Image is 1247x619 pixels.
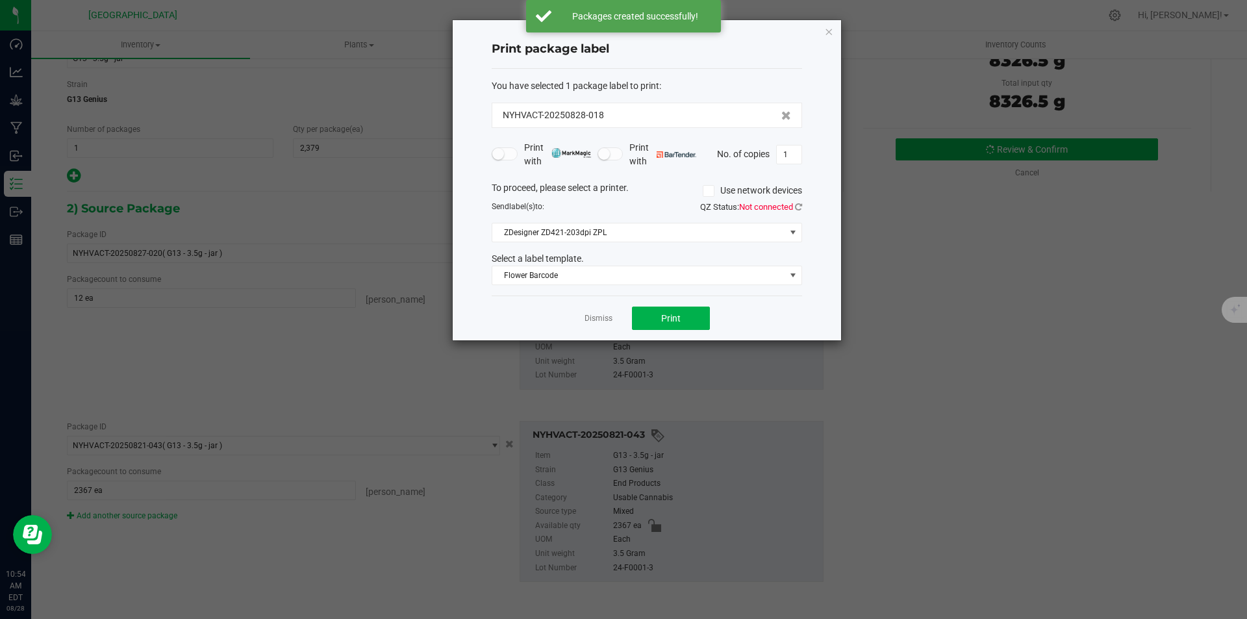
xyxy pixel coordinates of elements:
span: QZ Status: [700,202,802,212]
span: ZDesigner ZD421-203dpi ZPL [492,223,785,242]
span: You have selected 1 package label to print [492,81,659,91]
div: : [492,79,802,93]
a: Dismiss [585,313,612,324]
span: Print with [629,141,696,168]
span: Flower Barcode [492,266,785,284]
span: No. of copies [717,148,770,158]
img: bartender.png [657,151,696,158]
span: NYHVACT-20250828-018 [503,108,604,122]
span: label(s) [509,202,535,211]
button: Print [632,307,710,330]
span: Not connected [739,202,793,212]
div: Packages created successfully! [559,10,711,23]
div: Select a label template. [482,252,812,266]
span: Send to: [492,202,544,211]
div: To proceed, please select a printer. [482,181,812,201]
span: Print [661,313,681,323]
iframe: Resource center [13,515,52,554]
span: Print with [524,141,591,168]
img: mark_magic_cybra.png [551,148,591,158]
h4: Print package label [492,41,802,58]
label: Use network devices [703,184,802,197]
